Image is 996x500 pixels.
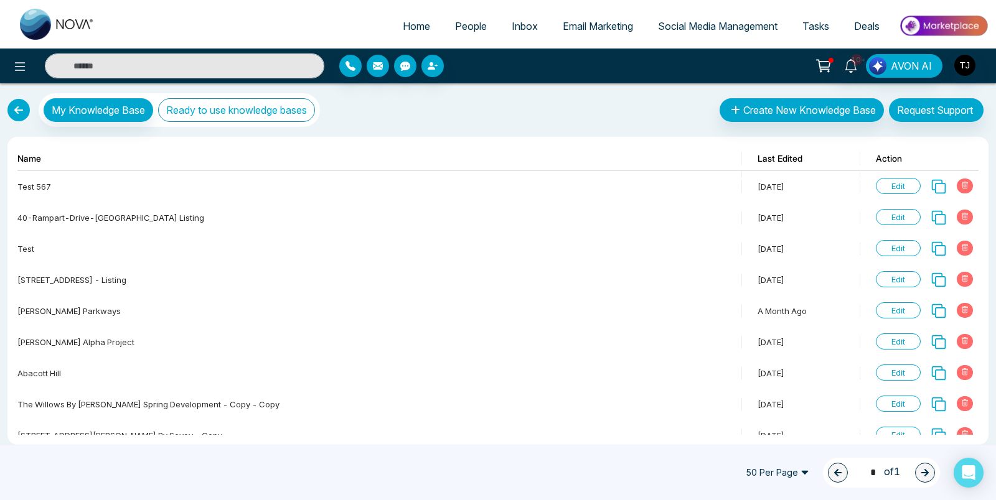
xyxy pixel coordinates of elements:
[876,178,921,194] span: Edit
[403,20,430,32] span: Home
[720,98,884,122] button: Create New Knowledge Base
[898,12,989,40] img: Market-place.gif
[876,240,921,256] span: Edit
[17,429,235,442] div: [STREET_ADDRESS][PERSON_NAME] by Sevoy - copy
[17,243,47,255] div: Test
[658,20,778,32] span: Social Media Management
[20,9,95,40] img: Nova CRM Logo
[876,209,921,225] span: Edit
[876,302,921,318] span: Edit
[563,20,633,32] span: Email Marketing
[869,57,886,75] img: Lead Flow
[646,14,790,38] a: Social Media Management
[17,274,139,286] div: [STREET_ADDRESS] - listing
[44,98,153,122] button: My Knowledge Base
[758,244,784,254] span: [DATE]
[860,147,979,171] th: Action
[758,337,784,347] span: [DATE]
[889,98,984,122] button: Request Support
[876,427,921,443] span: Edit
[842,14,892,38] a: Deals
[17,180,64,193] div: test 567
[758,213,784,223] span: [DATE]
[854,20,880,32] span: Deals
[876,333,921,350] span: Edit
[550,14,646,38] a: Email Marketing
[863,464,900,481] span: of 1
[758,275,784,285] span: [DATE]
[17,367,74,379] div: Abacott Hill
[876,364,921,381] span: Edit
[443,14,499,38] a: People
[954,55,975,76] img: User Avatar
[790,14,842,38] a: Tasks
[876,271,921,287] span: Edit
[512,20,538,32] span: Inbox
[17,398,293,410] div: The Willows by [PERSON_NAME] Spring Development - copy - copy
[758,399,784,409] span: [DATE]
[737,463,818,483] span: 50 Per Page
[17,147,742,171] th: Name
[802,20,829,32] span: Tasks
[390,14,443,38] a: Home
[17,336,148,348] div: [PERSON_NAME] Alpha Project
[758,182,784,192] span: [DATE]
[499,14,550,38] a: Inbox
[17,211,217,224] div: 40-rampart-drive-[GEOGRAPHIC_DATA] listing
[891,58,932,73] span: AVON AI
[851,54,862,65] span: 10+
[758,306,807,316] span: a month ago
[836,54,866,76] a: 10+
[158,98,315,122] button: Ready to use knowledge bases
[742,147,860,171] th: Last Edited
[866,54,942,78] button: AVON AI
[758,430,784,440] span: [DATE]
[455,20,487,32] span: People
[876,396,921,412] span: Edit
[758,368,784,378] span: [DATE]
[954,458,984,488] div: Open Intercom Messenger
[17,305,134,317] div: [PERSON_NAME] parkways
